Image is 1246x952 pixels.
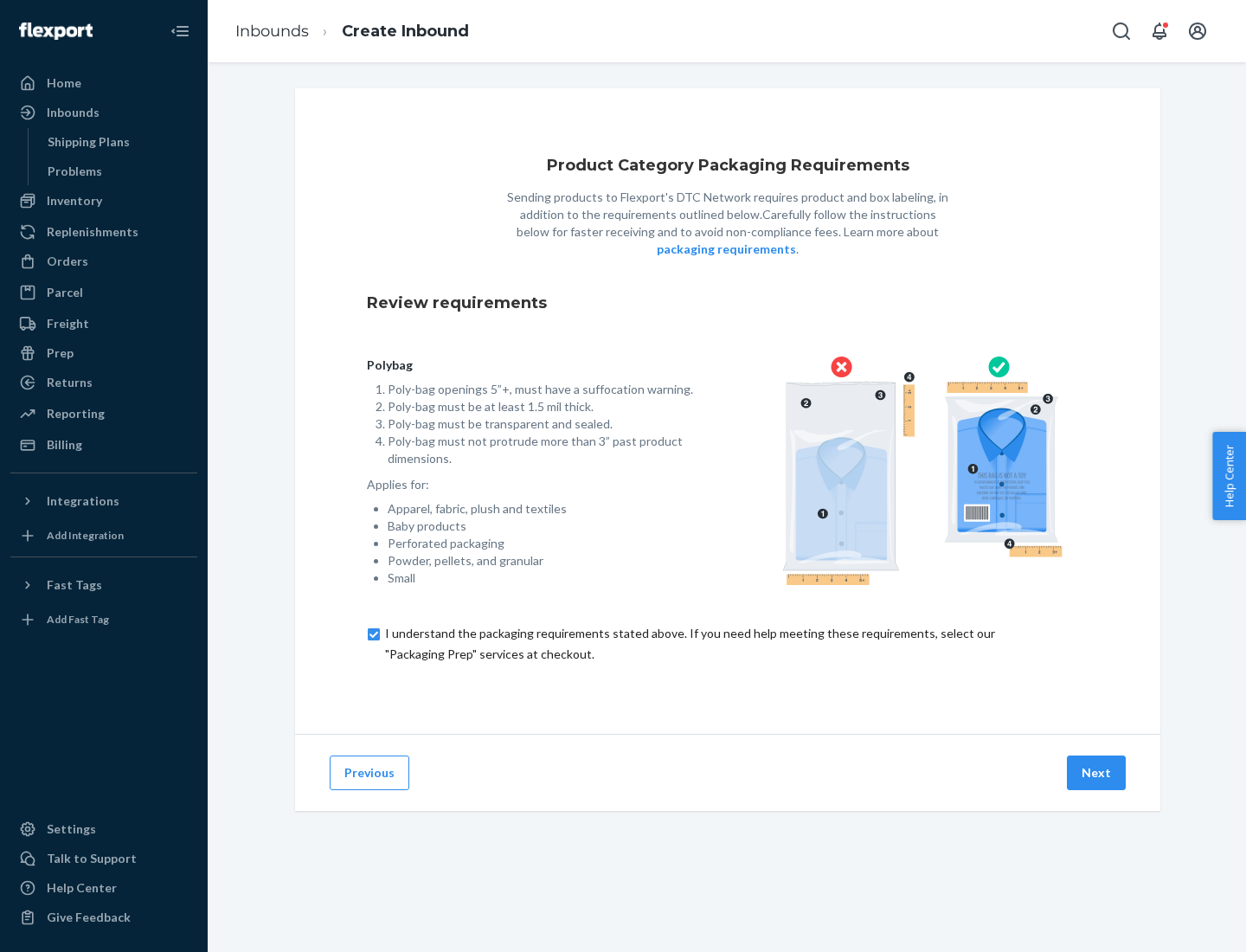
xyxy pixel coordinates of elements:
button: Next [1067,756,1126,790]
a: Problems [39,158,198,185]
button: Integrations [10,487,197,515]
div: Inbounds [47,104,100,121]
a: Inbounds [10,99,197,126]
li: Poly-bag must be at least 1.5 mil thick. [388,398,700,415]
button: Previous [330,756,409,790]
li: Small [388,569,700,587]
div: Inventory [47,192,102,209]
button: Give Feedback [10,904,197,931]
a: Help Center [10,874,197,902]
a: Replenishments [10,218,197,246]
div: Add Integration [47,528,124,543]
a: Billing [10,431,197,459]
div: Add Fast Tag [47,612,109,627]
button: Open Search Box [1104,14,1139,48]
div: Give Feedback [47,909,131,926]
p: Applies for: [367,476,700,493]
a: Settings [10,815,197,843]
div: Talk to Support [47,850,137,867]
a: Talk to Support [10,845,197,872]
li: Poly-bag openings 5”+, must have a suffocation warning. [388,381,700,398]
a: Inventory [10,187,197,215]
a: Returns [10,369,197,396]
button: Open notifications [1142,14,1177,48]
li: Baby products [388,518,700,535]
button: Close Navigation [163,14,197,48]
div: Fast Tags [47,576,102,594]
a: Create Inbound [342,22,469,41]
div: Integrations [47,492,119,510]
li: Poly-bag must be transparent and sealed. [388,415,700,433]
div: Help Center [47,879,117,897]
li: Poly-bag must not protrude more than 3” past product dimensions. [388,433,700,467]
div: Problems [48,163,102,180]
a: Add Integration [10,522,197,550]
a: Inbounds [235,22,309,41]
ol: breadcrumbs [222,6,483,57]
button: packaging requirements [657,241,796,258]
button: Help Center [1212,432,1246,520]
div: Prep [47,344,74,362]
div: Shipping Plans [48,133,130,151]
button: Open account menu [1180,14,1215,48]
h1: Product Category Packaging Requirements [547,158,909,175]
div: Reporting [47,405,105,422]
a: Freight [10,310,197,338]
img: Flexport logo [19,23,93,40]
p: Sending products to Flexport's DTC Network requires product and box labeling, in addition to the ... [503,189,953,258]
a: Add Fast Tag [10,606,197,634]
p: Polybag [367,357,700,374]
a: Home [10,69,197,97]
a: Orders [10,248,197,275]
div: Review requirements [367,279,1089,329]
div: Freight [47,315,89,332]
div: Replenishments [47,223,138,241]
img: polybag.ac92ac876edd07edd96c1eaacd328395.png [782,357,1063,585]
div: Home [47,74,81,92]
a: Parcel [10,279,197,306]
a: Reporting [10,400,197,428]
a: Shipping Plans [39,128,198,156]
li: Perforated packaging [388,535,700,552]
li: Apparel, fabric, plush and textiles [388,500,700,518]
div: Returns [47,374,93,391]
div: Settings [47,820,96,838]
li: Powder, pellets, and granular [388,552,700,569]
div: Parcel [47,284,83,301]
a: Prep [10,339,197,367]
div: Billing [47,436,82,453]
button: Fast Tags [10,571,197,599]
div: Orders [47,253,88,270]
